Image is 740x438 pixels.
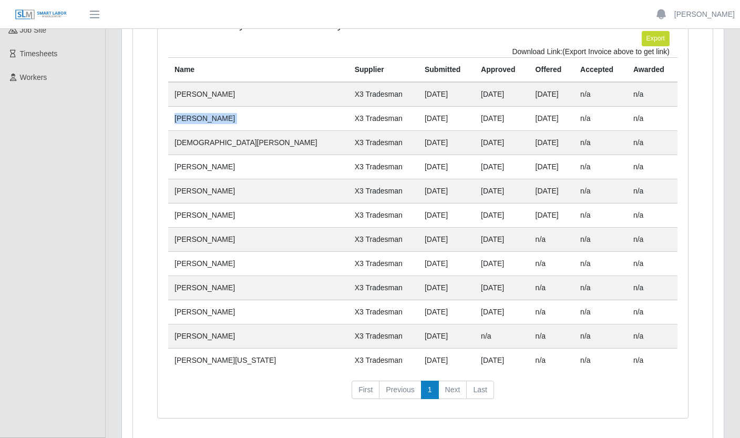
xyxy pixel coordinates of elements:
[418,106,475,130] td: [DATE]
[574,82,627,107] td: n/a
[418,130,475,155] td: [DATE]
[627,82,677,107] td: n/a
[674,9,735,20] a: [PERSON_NAME]
[20,26,47,34] span: job site
[348,179,418,203] td: X3 Tradesman
[348,203,418,227] td: X3 Tradesman
[529,203,574,227] td: [DATE]
[348,130,418,155] td: X3 Tradesman
[627,276,677,300] td: n/a
[418,203,475,227] td: [DATE]
[475,324,529,348] td: n/a
[348,57,418,82] th: Supplier
[574,106,627,130] td: n/a
[475,348,529,372] td: [DATE]
[475,82,529,107] td: [DATE]
[529,57,574,82] th: Offered
[418,155,475,179] td: [DATE]
[529,130,574,155] td: [DATE]
[168,106,348,130] td: [PERSON_NAME]
[418,227,475,251] td: [DATE]
[475,251,529,276] td: [DATE]
[168,57,348,82] th: Name
[418,179,475,203] td: [DATE]
[168,82,348,107] td: [PERSON_NAME]
[348,227,418,251] td: X3 Tradesman
[475,57,529,82] th: Approved
[574,57,627,82] th: Accepted
[348,276,418,300] td: X3 Tradesman
[421,381,439,400] a: 1
[574,324,627,348] td: n/a
[627,155,677,179] td: n/a
[529,251,574,276] td: n/a
[475,276,529,300] td: [DATE]
[475,179,529,203] td: [DATE]
[529,106,574,130] td: [DATE]
[627,130,677,155] td: n/a
[418,251,475,276] td: [DATE]
[348,324,418,348] td: X3 Tradesman
[176,46,670,57] div: Download Link:
[574,155,627,179] td: n/a
[627,348,677,372] td: n/a
[574,276,627,300] td: n/a
[418,82,475,107] td: [DATE]
[348,82,418,107] td: X3 Tradesman
[168,203,348,227] td: [PERSON_NAME]
[168,227,348,251] td: [PERSON_NAME]
[418,300,475,324] td: [DATE]
[574,300,627,324] td: n/a
[475,227,529,251] td: [DATE]
[529,155,574,179] td: [DATE]
[20,73,47,82] span: Workers
[168,155,348,179] td: [PERSON_NAME]
[529,227,574,251] td: n/a
[627,57,677,82] th: Awarded
[168,381,677,408] nav: pagination
[627,324,677,348] td: n/a
[348,348,418,372] td: X3 Tradesman
[348,106,418,130] td: X3 Tradesman
[627,251,677,276] td: n/a
[642,31,670,46] button: Export
[475,300,529,324] td: [DATE]
[574,227,627,251] td: n/a
[529,300,574,324] td: n/a
[20,49,58,58] span: Timesheets
[529,324,574,348] td: n/a
[562,47,670,56] span: (Export Invoice above to get link)
[348,300,418,324] td: X3 Tradesman
[627,300,677,324] td: n/a
[168,130,348,155] td: [DEMOGRAPHIC_DATA][PERSON_NAME]
[574,251,627,276] td: n/a
[529,348,574,372] td: n/a
[529,82,574,107] td: [DATE]
[168,251,348,276] td: [PERSON_NAME]
[168,300,348,324] td: [PERSON_NAME]
[168,276,348,300] td: [PERSON_NAME]
[475,203,529,227] td: [DATE]
[475,106,529,130] td: [DATE]
[348,155,418,179] td: X3 Tradesman
[529,179,574,203] td: [DATE]
[529,276,574,300] td: n/a
[168,348,348,372] td: [PERSON_NAME][US_STATE]
[574,348,627,372] td: n/a
[574,130,627,155] td: n/a
[168,179,348,203] td: [PERSON_NAME]
[475,155,529,179] td: [DATE]
[574,203,627,227] td: n/a
[168,324,348,348] td: [PERSON_NAME]
[348,251,418,276] td: X3 Tradesman
[627,203,677,227] td: n/a
[418,276,475,300] td: [DATE]
[627,227,677,251] td: n/a
[418,57,475,82] th: Submitted
[475,130,529,155] td: [DATE]
[15,9,67,21] img: SLM Logo
[418,324,475,348] td: [DATE]
[627,106,677,130] td: n/a
[627,179,677,203] td: n/a
[418,348,475,372] td: [DATE]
